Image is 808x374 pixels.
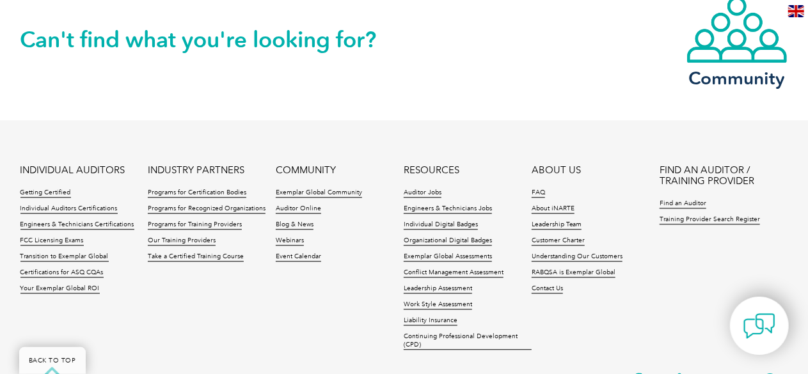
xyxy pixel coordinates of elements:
[20,189,71,198] a: Getting Certified
[686,70,788,86] h3: Community
[532,205,574,214] a: About iNARTE
[20,29,404,50] h2: Can't find what you're looking for?
[404,332,532,350] a: Continuing Professional Development (CPD)
[276,165,336,176] a: COMMUNITY
[148,205,265,214] a: Programs for Recognized Organizations
[276,221,313,230] a: Blog & News
[276,205,321,214] a: Auditor Online
[20,253,109,261] a: Transition to Exemplar Global
[532,253,622,261] a: Understanding Our Customers
[532,165,581,176] a: ABOUT US
[148,237,216,245] a: Our Training Providers
[404,221,478,230] a: Individual Digital Badges
[532,237,585,245] a: Customer Charter
[788,5,804,17] img: en
[20,269,104,277] a: Certifications for ASQ CQAs
[148,221,242,230] a: Programs for Training Providers
[148,253,244,261] a: Take a Certified Training Course
[148,165,244,176] a: INDUSTRY PARTNERS
[20,221,134,230] a: Engineers & Technicians Certifications
[20,205,118,214] a: Individual Auditors Certifications
[532,284,563,293] a: Contact Us
[532,221,582,230] a: Leadership Team
[404,316,457,325] a: Liability Insurance
[660,199,706,208] a: Find an Auditor
[404,205,492,214] a: Engineers & Technicians Jobs
[148,189,246,198] a: Programs for Certification Bodies
[404,269,503,277] a: Conflict Management Assessment
[660,215,760,224] a: Training Provider Search Register
[276,237,304,245] a: Webinars
[532,269,615,277] a: RABQSA is Exemplar Global
[404,165,459,176] a: RESOURCES
[20,165,125,176] a: INDIVIDUAL AUDITORS
[276,253,321,261] a: Event Calendar
[20,284,100,293] a: Your Exemplar Global ROI
[404,284,472,293] a: Leadership Assessment
[276,189,362,198] a: Exemplar Global Community
[404,189,441,198] a: Auditor Jobs
[19,347,86,374] a: BACK TO TOP
[660,165,788,187] a: FIND AN AUDITOR / TRAINING PROVIDER
[20,237,84,245] a: FCC Licensing Exams
[404,300,472,309] a: Work Style Assessment
[532,189,545,198] a: FAQ
[404,237,492,245] a: Organizational Digital Badges
[743,310,775,342] img: contact-chat.png
[404,253,492,261] a: Exemplar Global Assessments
